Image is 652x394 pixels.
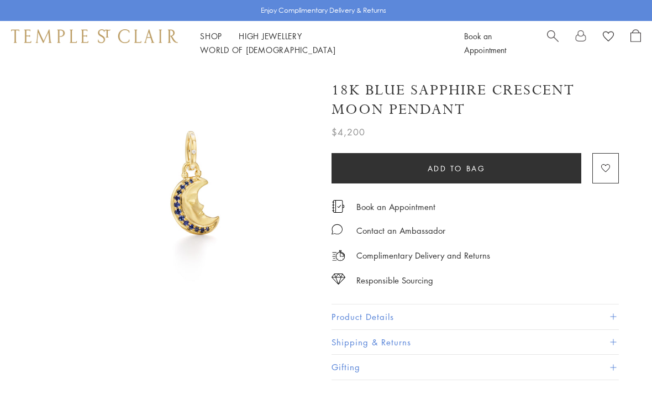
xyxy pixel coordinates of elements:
[332,330,619,355] button: Shipping & Returns
[200,44,335,55] a: World of [DEMOGRAPHIC_DATA]World of [DEMOGRAPHIC_DATA]
[11,29,178,43] img: Temple St. Clair
[72,65,315,308] img: 18K Blue Sapphire Crescent Moon Pendant
[261,5,386,16] p: Enjoy Complimentary Delivery & Returns
[332,200,345,213] img: icon_appointment.svg
[547,29,559,57] a: Search
[428,162,486,175] span: Add to bag
[332,355,619,380] button: Gifting
[239,30,302,41] a: High JewelleryHigh Jewellery
[356,249,490,262] p: Complimentary Delivery and Returns
[332,125,365,139] span: $4,200
[332,81,619,119] h1: 18K Blue Sapphire Crescent Moon Pendant
[200,29,439,57] nav: Main navigation
[597,342,641,383] iframe: Gorgias live chat messenger
[630,29,641,57] a: Open Shopping Bag
[332,304,619,329] button: Product Details
[603,29,614,46] a: View Wishlist
[332,224,343,235] img: MessageIcon-01_2.svg
[356,224,445,238] div: Contact an Ambassador
[332,249,345,262] img: icon_delivery.svg
[332,153,581,183] button: Add to bag
[356,274,433,287] div: Responsible Sourcing
[332,274,345,285] img: icon_sourcing.svg
[356,201,435,213] a: Book an Appointment
[200,30,222,41] a: ShopShop
[464,30,506,55] a: Book an Appointment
